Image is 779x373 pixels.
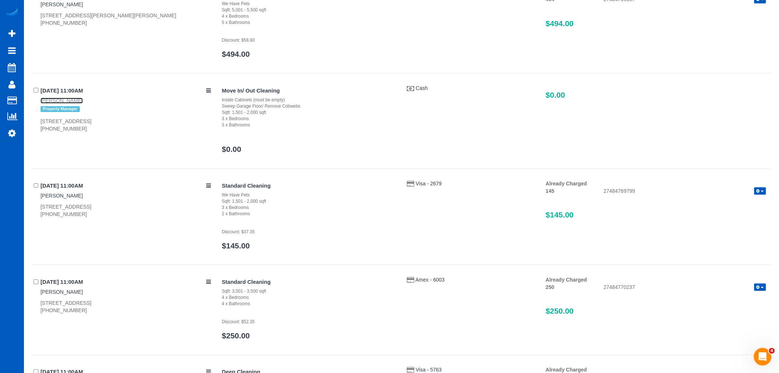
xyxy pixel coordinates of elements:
[546,210,574,219] span: $145.00
[40,203,211,218] div: [STREET_ADDRESS] [PHONE_NUMBER]
[222,301,396,307] div: 4 x Bathrooms
[546,91,766,99] h3: $0.00
[222,229,255,234] small: Discount: $37.35
[598,187,772,196] div: 27484769799
[222,205,396,211] div: 3 x Bedrooms
[222,294,396,301] div: 4 x Bedrooms
[546,19,574,28] span: $494.00
[40,279,211,285] h4: [DATE] 11:00AM
[222,319,255,324] small: Discount: $52.35
[546,188,554,194] strong: 145
[754,348,772,366] iframe: Intercom live chat
[222,13,396,20] div: 4 x Bedrooms
[40,183,211,189] h4: [DATE] 11:00AM
[222,116,396,122] div: 3 x Bedrooms
[40,104,211,114] div: Tags
[222,288,396,294] div: Sqft: 3,001 - 3,500 sqft
[222,7,396,13] div: Sqft: 5,001 - 5,500 sqft
[222,38,255,43] small: Discount: $58.90
[546,367,587,373] strong: Already Charged
[222,20,396,26] div: 5 x Bathrooms
[40,1,83,7] a: [PERSON_NAME]
[40,12,211,27] div: [STREET_ADDRESS][PERSON_NAME][PERSON_NAME] [PHONE_NUMBER]
[40,88,211,94] h4: [DATE] 11:00AM
[769,348,775,354] span: 4
[40,289,83,295] a: [PERSON_NAME]
[416,277,445,283] a: Amex - 6003
[222,1,396,7] div: We Have Pets
[222,145,242,153] a: $0.00
[222,103,396,109] div: Sweep Garage Floor/ Remove Cobwebs
[222,331,250,340] a: $250.00
[222,241,250,250] a: $145.00
[222,192,396,198] div: We Have Pets
[40,193,83,199] a: [PERSON_NAME]
[40,118,211,132] div: [STREET_ADDRESS] [PHONE_NUMBER]
[416,367,442,373] a: Visa - 5763
[40,106,80,112] span: Property Manager
[546,284,554,290] strong: 250
[222,109,396,116] div: Sqft: 1,501 - 2,000 sqft
[546,181,587,186] strong: Already Charged
[416,85,428,91] a: Cash
[222,122,396,128] div: 3 x Bathrooms
[222,183,396,189] h4: Standard Cleaning
[40,299,211,314] div: [STREET_ADDRESS] [PHONE_NUMBER]
[546,277,587,283] strong: Already Charged
[40,98,83,104] a: [PERSON_NAME]
[222,88,396,94] h4: Move In/ Out Cleaning
[222,97,396,103] div: Inside Cabinets (must be empty)
[546,307,574,315] span: $250.00
[4,7,19,18] img: Automaid Logo
[222,50,250,58] a: $494.00
[222,198,396,205] div: Sqft: 1,501 - 2,000 sqft
[598,283,772,292] div: 27484770237
[416,181,442,186] a: Visa - 2679
[222,279,396,285] h4: Standard Cleaning
[222,211,396,217] div: 2 x Bathrooms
